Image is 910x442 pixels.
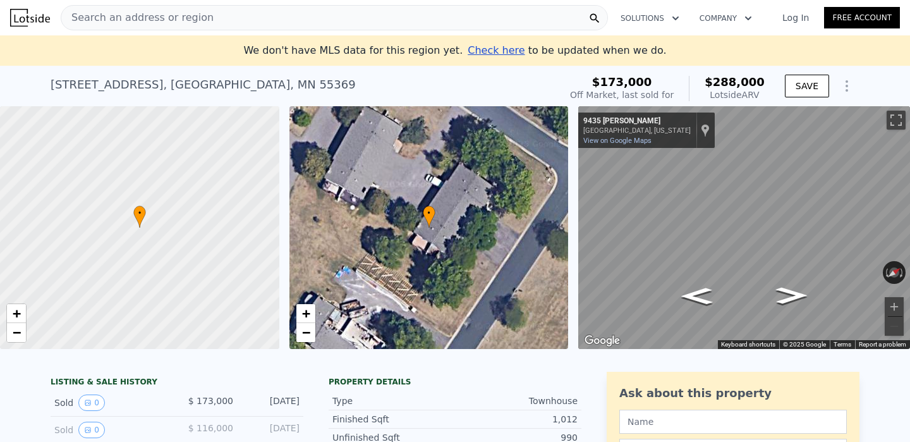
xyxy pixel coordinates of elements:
[583,126,691,135] div: [GEOGRAPHIC_DATA], [US_STATE]
[705,89,765,101] div: Lotside ARV
[296,304,315,323] a: Zoom in
[10,9,50,27] img: Lotside
[301,305,310,321] span: +
[133,206,146,228] div: •
[243,43,666,58] div: We don't have MLS data for this region yet.
[468,43,666,58] div: to be updated when we do.
[54,395,167,411] div: Sold
[7,323,26,342] a: Zoom out
[689,7,762,30] button: Company
[78,422,105,438] button: View historical data
[701,123,710,137] a: Show location on map
[834,341,851,348] a: Terms (opens in new tab)
[468,44,525,56] span: Check here
[570,89,674,101] div: Off Market, last sold for
[423,207,435,219] span: •
[583,137,652,145] a: View on Google Maps
[13,324,21,340] span: −
[61,10,214,25] span: Search an address or region
[133,207,146,219] span: •
[610,7,689,30] button: Solutions
[899,261,906,284] button: Rotate clockwise
[332,395,455,407] div: Type
[243,422,300,438] div: [DATE]
[54,422,167,438] div: Sold
[767,11,824,24] a: Log In
[13,305,21,321] span: +
[619,410,847,434] input: Name
[885,297,904,316] button: Zoom in
[581,333,623,349] a: Open this area in Google Maps (opens a new window)
[785,75,829,97] button: SAVE
[329,377,581,387] div: Property details
[721,340,775,349] button: Keyboard shortcuts
[455,413,578,426] div: 1,012
[783,341,826,348] span: © 2025 Google
[668,284,726,309] path: Go Southwest, Juneau Ln N
[592,75,652,89] span: $173,000
[332,413,455,426] div: Finished Sqft
[859,341,906,348] a: Report a problem
[885,317,904,336] button: Zoom out
[51,377,303,390] div: LISTING & SALE HISTORY
[883,261,890,284] button: Rotate counterclockwise
[51,76,356,94] div: [STREET_ADDRESS] , [GEOGRAPHIC_DATA] , MN 55369
[581,333,623,349] img: Google
[423,206,435,228] div: •
[578,106,910,349] div: Map
[78,395,105,411] button: View historical data
[578,106,910,349] div: Street View
[882,262,906,283] button: Reset the view
[188,396,233,406] span: $ 173,000
[705,75,765,89] span: $288,000
[763,283,821,308] path: Go Northeast, Juneau Ln N
[296,323,315,342] a: Zoom out
[243,395,300,411] div: [DATE]
[455,395,578,407] div: Townhouse
[301,324,310,340] span: −
[834,73,859,99] button: Show Options
[824,7,900,28] a: Free Account
[583,116,691,126] div: 9435 [PERSON_NAME]
[619,384,847,402] div: Ask about this property
[188,423,233,433] span: $ 116,000
[7,304,26,323] a: Zoom in
[887,111,906,130] button: Toggle fullscreen view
